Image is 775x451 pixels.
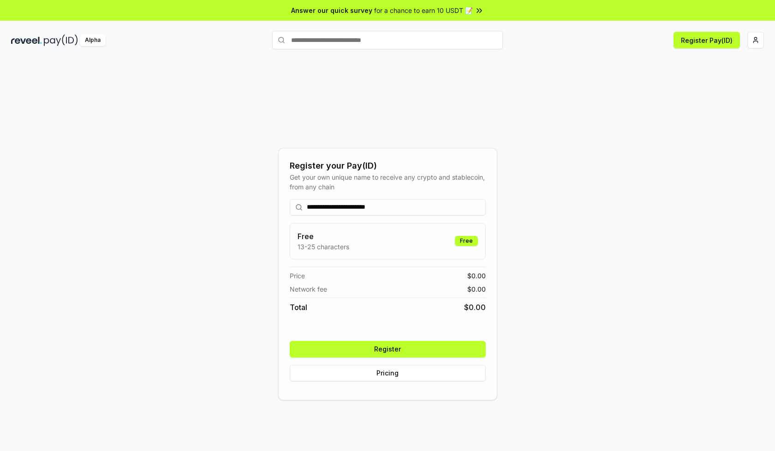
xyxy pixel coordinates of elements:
div: Free [455,236,478,246]
img: reveel_dark [11,35,42,46]
img: pay_id [44,35,78,46]
h3: Free [298,231,349,242]
button: Pricing [290,365,486,381]
button: Register [290,341,486,357]
button: Register Pay(ID) [674,32,740,48]
span: Price [290,271,305,281]
div: Alpha [80,35,106,46]
span: Total [290,302,307,313]
div: Register your Pay(ID) [290,159,486,172]
span: $ 0.00 [464,302,486,313]
span: $ 0.00 [467,271,486,281]
span: Answer our quick survey [291,6,372,15]
span: for a chance to earn 10 USDT 📝 [374,6,473,15]
p: 13-25 characters [298,242,349,252]
span: Network fee [290,284,327,294]
div: Get your own unique name to receive any crypto and stablecoin, from any chain [290,172,486,192]
span: $ 0.00 [467,284,486,294]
